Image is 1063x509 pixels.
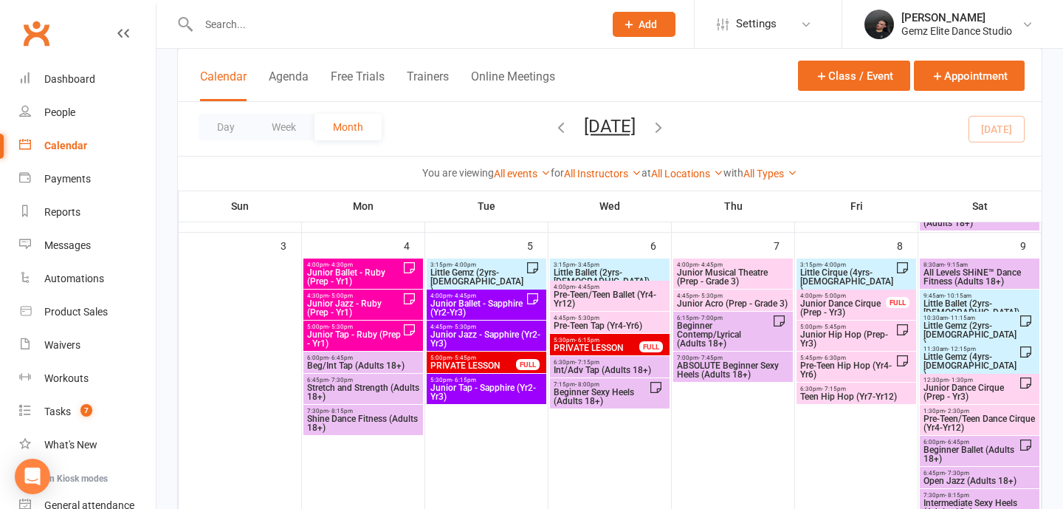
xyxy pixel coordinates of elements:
[1020,233,1041,257] div: 9
[19,262,156,296] a: Automations
[945,492,969,499] span: - 8:15pm
[306,414,420,432] span: Shine Dance Fitness (Adults 18+)
[269,69,309,101] button: Agenda
[430,293,526,299] span: 4:00pm
[452,355,476,361] span: - 5:45pm
[331,69,385,101] button: Free Trials
[575,359,599,366] span: - 7:15pm
[923,352,1019,379] span: Little Gemz (4yrs-[DEMOGRAPHIC_DATA])
[553,268,667,286] span: Little Ballet (2yrs-[DEMOGRAPHIC_DATA])
[328,377,353,383] span: - 7:30pm
[44,372,89,384] div: Workouts
[19,362,156,395] a: Workouts
[923,346,1019,352] span: 11:30am
[281,233,301,257] div: 3
[676,262,790,268] span: 4:00pm
[945,439,969,445] span: - 6:45pm
[452,262,476,268] span: - 4:00pm
[18,15,55,52] a: Clubworx
[302,191,425,222] th: Mon
[19,196,156,229] a: Reports
[430,377,543,383] span: 5:30pm
[944,262,968,268] span: - 9:15am
[641,167,651,179] strong: at
[923,492,1036,499] span: 7:30pm
[923,321,1019,348] span: Little Gemz (2yrs-[DEMOGRAPHIC_DATA])
[923,476,1036,485] span: Open Jazz (Adults 18+)
[44,239,91,251] div: Messages
[799,386,913,392] span: 6:30pm
[553,359,667,366] span: 6:30pm
[306,330,402,348] span: Junior Tap - Ruby (Prep - Yr1)
[19,329,156,362] a: Waivers
[923,408,1036,414] span: 1:30pm
[948,346,976,352] span: - 12:15pm
[923,470,1036,476] span: 6:45pm
[901,11,1012,24] div: [PERSON_NAME]
[425,191,548,222] th: Tue
[923,383,1019,401] span: Junior Dance Cirque (Prep - Yr3)
[553,315,667,321] span: 4:45pm
[306,377,420,383] span: 6:45pm
[44,339,80,351] div: Waivers
[575,262,599,268] span: - 3:45pm
[306,262,402,268] span: 4:00pm
[404,233,424,257] div: 4
[19,296,156,329] a: Product Sales
[44,106,75,118] div: People
[328,408,353,414] span: - 8:15pm
[19,129,156,163] a: Calendar
[822,262,846,268] span: - 4:00pm
[44,173,91,185] div: Payments
[44,73,95,85] div: Dashboard
[923,377,1019,383] span: 12:30pm
[923,262,1036,268] span: 8:30am
[430,262,526,268] span: 3:15pm
[19,96,156,129] a: People
[945,408,969,414] span: - 2:30pm
[923,299,1036,317] span: Little Ballet (2yrs-[DEMOGRAPHIC_DATA])
[918,191,1042,222] th: Sat
[452,377,476,383] span: - 6:15pm
[676,321,772,348] span: Beginner Contemp/Lyrical (Adults 18+)
[548,191,672,222] th: Wed
[44,406,71,417] div: Tasks
[799,268,895,295] span: Little Cirque (4yrs-[DEMOGRAPHIC_DATA])
[923,439,1019,445] span: 6:00pm
[676,355,790,361] span: 7:00pm
[698,293,723,299] span: - 5:30pm
[516,359,540,370] div: FULL
[795,191,918,222] th: Fri
[575,381,599,388] span: - 8:00pm
[676,293,790,299] span: 4:45pm
[923,315,1019,321] span: 10:30am
[306,355,420,361] span: 6:00pm
[44,140,87,151] div: Calendar
[553,366,667,375] span: Int/Adv Tap (Adults 18+)
[822,355,846,361] span: - 6:30pm
[676,299,790,308] span: Junior Acro (Prep - Grade 3)
[639,341,663,352] div: FULL
[19,395,156,428] a: Tasks 7
[44,206,80,218] div: Reports
[407,69,449,101] button: Trainers
[672,191,795,222] th: Thu
[553,381,649,388] span: 7:15pm
[799,330,895,348] span: Junior Hip Hop (Prep-Yr3)
[314,114,382,140] button: Month
[430,324,543,330] span: 4:45pm
[799,361,895,379] span: Pre-Teen Hip Hop (Yr4-Yr6)
[698,315,723,321] span: - 7:00pm
[575,315,599,321] span: - 5:30pm
[306,268,402,286] span: Junior Ballet - Ruby (Prep - Yr1)
[676,268,790,286] span: Junior Musical Theatre (Prep - Grade 3)
[948,315,975,321] span: - 11:15am
[799,293,887,299] span: 4:00pm
[923,414,1036,432] span: Pre-Teen/Teen Dance Cirque (Yr4-Yr12)
[799,355,895,361] span: 5:45pm
[80,404,92,417] span: 7
[799,392,913,401] span: Teen Hip Hop (Yr7-Yr12)
[179,191,302,222] th: Sun
[15,459,50,494] div: Open Intercom Messenger
[430,299,526,317] span: Junior Ballet - Sapphire (Yr2-Yr3)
